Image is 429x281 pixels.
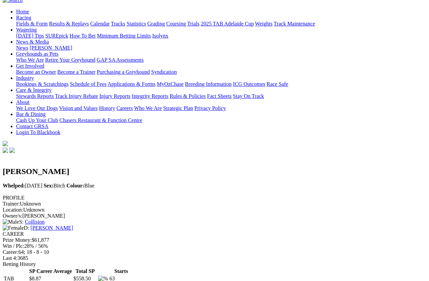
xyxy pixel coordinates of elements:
span: Location: [3,207,23,213]
a: ICG Outcomes [233,81,265,87]
a: Race Safe [266,81,288,87]
div: [PERSON_NAME] [3,213,426,219]
a: Care & Integrity [16,87,52,93]
a: Retire Your Greyhound [45,57,96,63]
a: Login To Blackbook [16,129,60,135]
a: Injury Reports [99,93,130,99]
img: Female [3,225,24,231]
span: Owner/s: [3,213,22,219]
a: Applications & Forms [108,81,156,87]
a: MyOzChase [157,81,184,87]
a: Greyhounds as Pets [16,51,58,57]
div: About [16,105,426,111]
div: PROFILE [3,195,426,201]
img: twitter.svg [9,148,15,153]
span: S: [3,219,23,225]
span: Prize Money: [3,237,32,243]
span: [DATE] [3,183,42,188]
div: 3685 [3,255,426,261]
a: Contact GRSA [16,123,48,129]
a: Bar & Dining [16,111,46,117]
div: Industry [16,81,426,87]
a: Become a Trainer [57,69,96,75]
h2: [PERSON_NAME] [3,167,426,176]
a: Bookings & Scratchings [16,81,68,87]
a: Breeding Information [185,81,232,87]
b: Colour: [66,183,84,188]
span: Bitch [44,183,65,188]
div: 64; 18 - 8 - 10 [3,249,426,255]
a: Schedule of Fees [70,81,106,87]
a: Racing [16,15,31,20]
a: About [16,99,29,105]
div: Bar & Dining [16,117,426,123]
a: Chasers Restaurant & Function Centre [59,117,142,123]
div: $61,877 [3,237,426,243]
a: Trials [187,21,199,26]
span: D: [3,225,29,231]
a: Who We Are [134,105,162,111]
a: News & Media [16,39,49,45]
div: Racing [16,21,426,27]
a: Minimum Betting Limits [97,33,151,39]
a: History [99,105,115,111]
a: Statistics [127,21,146,26]
div: Greyhounds as Pets [16,57,426,63]
th: SP Career Average [29,268,72,275]
a: [DATE] Tips [16,33,44,39]
a: [PERSON_NAME] [29,45,72,51]
div: Care & Integrity [16,93,426,99]
a: Cash Up Your Club [16,117,58,123]
a: We Love Our Dogs [16,105,58,111]
a: Home [16,9,29,14]
div: Get Involved [16,69,426,75]
img: facebook.svg [3,148,8,153]
a: Vision and Values [59,105,98,111]
a: [PERSON_NAME] [30,225,73,231]
a: Stay On Track [233,93,264,99]
a: Fields & Form [16,21,48,26]
a: Rules & Policies [170,93,206,99]
a: Grading [147,21,165,26]
span: Blue [66,183,95,188]
th: Total SP [73,268,97,275]
a: Careers [116,105,133,111]
a: Syndication [151,69,177,75]
a: Results & Replays [49,21,89,26]
a: Tracks [111,21,125,26]
div: 28% / 56% [3,243,426,249]
a: How To Bet [70,33,96,39]
span: Win / Plc: [3,243,24,249]
span: Trainer: [3,201,20,207]
a: Coursing [166,21,186,26]
a: Wagering [16,27,37,33]
div: Unknown [3,201,426,207]
img: Male [3,219,19,225]
a: Track Injury Rebate [55,93,98,99]
div: News & Media [16,45,426,51]
a: Get Involved [16,63,44,69]
div: Unknown [3,207,426,213]
a: Become an Owner [16,69,56,75]
a: Purchasing a Greyhound [97,69,150,75]
a: Isolynx [152,33,168,39]
a: Track Maintenance [274,21,315,26]
div: Betting History [3,261,426,267]
a: GAP SA Assessments [97,57,144,63]
b: Sex: [44,183,53,188]
a: Integrity Reports [132,93,168,99]
a: Who We Are [16,57,44,63]
div: Wagering [16,33,426,39]
a: Weights [255,21,272,26]
a: SUREpick [45,33,68,39]
a: Collision [25,219,45,225]
a: Industry [16,75,34,81]
a: Strategic Plan [163,105,193,111]
a: Privacy Policy [194,105,226,111]
span: Last 4: [3,255,17,261]
th: Starts [109,268,133,275]
b: Whelped: [3,183,25,188]
div: CAREER [3,231,426,237]
a: Calendar [90,21,110,26]
a: 2025 TAB Adelaide Cup [201,21,254,26]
